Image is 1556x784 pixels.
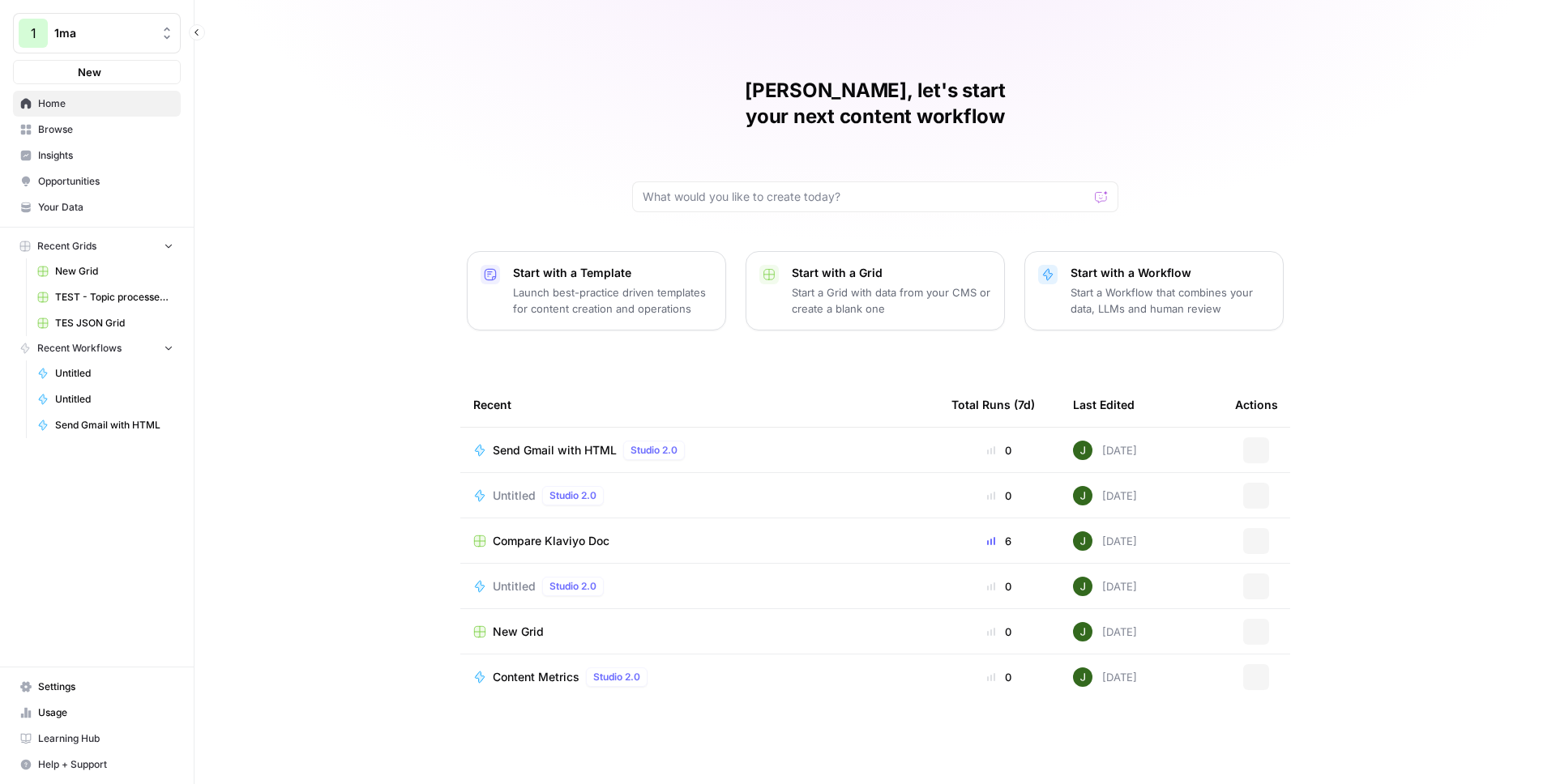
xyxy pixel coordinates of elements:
[746,251,1005,330] button: Start with a GridStart a Grid with data from your CMS or create a blank one
[631,443,678,458] span: Studio 2.0
[78,64,101,80] span: New
[493,442,617,458] span: Send Gmail with HTML
[1073,667,1092,687] img: 5v0yozua856dyxnw4lpcp45mgmzh
[1071,284,1270,317] p: Start a Workflow that combines your data, LLMs and human review
[473,667,925,687] a: Content MetricsStudio 2.0
[38,174,173,189] span: Opportunities
[1073,577,1137,596] div: [DATE]
[55,290,173,305] span: TEST - Topic processed Grid
[549,488,596,503] span: Studio 2.0
[1073,441,1137,460] div: [DATE]
[951,488,1047,504] div: 0
[632,78,1118,130] h1: [PERSON_NAME], let's start your next content workflow
[467,251,726,330] button: Start with a TemplateLaunch best-practice driven templates for content creation and operations
[951,382,1035,427] div: Total Runs (7d)
[493,578,536,594] span: Untitled
[493,533,609,549] span: Compare Klaviyo Doc
[55,392,173,407] span: Untitled
[13,674,181,700] a: Settings
[951,442,1047,458] div: 0
[55,366,173,381] span: Untitled
[473,577,925,596] a: UntitledStudio 2.0
[951,533,1047,549] div: 6
[38,96,173,111] span: Home
[951,669,1047,685] div: 0
[13,336,181,360] button: Recent Workflows
[13,194,181,220] a: Your Data
[493,624,544,640] span: New Grid
[30,258,181,284] a: New Grid
[13,143,181,168] a: Insights
[13,91,181,117] a: Home
[593,670,640,684] span: Studio 2.0
[1073,577,1092,596] img: 5v0yozua856dyxnw4lpcp45mgmzh
[31,23,36,43] span: 1
[13,752,181,778] button: Help + Support
[30,412,181,438] a: Send Gmail with HTML
[37,239,96,254] span: Recent Grids
[473,382,925,427] div: Recent
[1073,622,1092,641] img: 5v0yozua856dyxnw4lpcp45mgmzh
[473,441,925,460] a: Send Gmail with HTMLStudio 2.0
[30,284,181,310] a: TEST - Topic processed Grid
[38,148,173,163] span: Insights
[55,418,173,432] span: Send Gmail with HTML
[493,488,536,504] span: Untitled
[473,533,925,549] a: Compare Klaviyo Doc
[513,284,712,317] p: Launch best-practice driven templates for content creation and operations
[30,386,181,412] a: Untitled
[38,200,173,215] span: Your Data
[55,316,173,330] span: TES JSON Grid
[38,705,173,720] span: Usage
[549,579,596,594] span: Studio 2.0
[13,60,181,84] button: New
[1073,531,1092,551] img: 5v0yozua856dyxnw4lpcp45mgmzh
[951,624,1047,640] div: 0
[37,341,122,356] span: Recent Workflows
[493,669,579,685] span: Content Metrics
[1073,486,1137,505] div: [DATE]
[38,122,173,137] span: Browse
[1073,441,1092,460] img: 5v0yozua856dyxnw4lpcp45mgmzh
[38,680,173,694] span: Settings
[38,757,173,772] span: Help + Support
[513,265,712,281] p: Start with a Template
[55,264,173,279] span: New Grid
[1073,486,1092,505] img: 5v0yozua856dyxnw4lpcp45mgmzh
[473,624,925,640] a: New Grid
[1073,531,1137,551] div: [DATE]
[30,360,181,386] a: Untitled
[13,168,181,194] a: Opportunities
[13,13,181,53] button: Workspace: 1ma
[1024,251,1284,330] button: Start with a WorkflowStart a Workflow that combines your data, LLMs and human review
[13,700,181,726] a: Usage
[30,310,181,336] a: TES JSON Grid
[1071,265,1270,281] p: Start with a Workflow
[792,265,991,281] p: Start with a Grid
[13,726,181,752] a: Learning Hub
[473,486,925,505] a: UntitledStudio 2.0
[792,284,991,317] p: Start a Grid with data from your CMS or create a blank one
[951,578,1047,594] div: 0
[1073,667,1137,687] div: [DATE]
[13,117,181,143] a: Browse
[1235,382,1278,427] div: Actions
[54,25,152,41] span: 1ma
[13,234,181,258] button: Recent Grids
[1073,382,1135,427] div: Last Edited
[1073,622,1137,641] div: [DATE]
[643,189,1088,205] input: What would you like to create today?
[38,731,173,746] span: Learning Hub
